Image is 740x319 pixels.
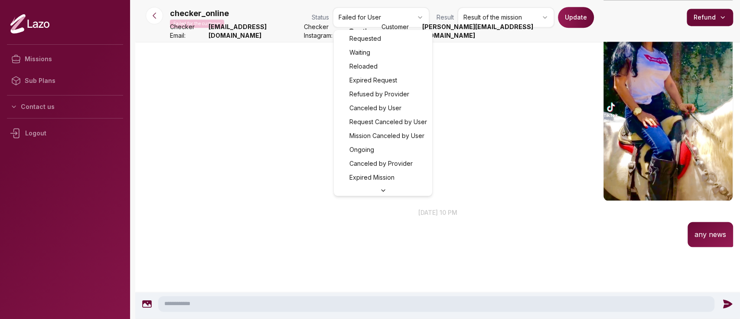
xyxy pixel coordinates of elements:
[349,132,424,140] span: Mission Canceled by User
[349,173,394,182] span: Expired Mission
[349,145,374,154] span: Ongoing
[349,76,397,85] span: Expired Request
[349,118,427,126] span: Request Canceled by User
[349,62,378,71] span: Reloaded
[349,159,413,168] span: Canceled by Provider
[349,104,401,112] span: Canceled by User
[349,34,381,43] span: Requested
[349,90,409,99] span: Refused by Provider
[349,48,370,57] span: Waiting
